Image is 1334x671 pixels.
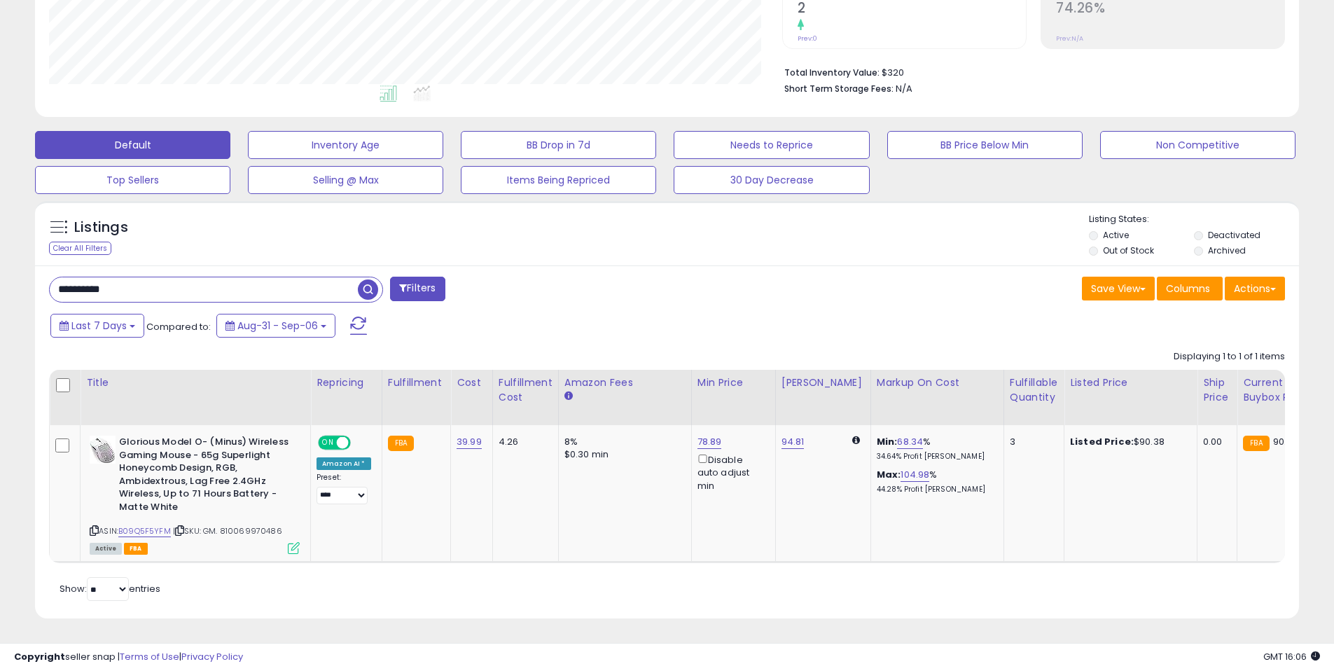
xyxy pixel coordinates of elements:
button: Actions [1225,277,1285,300]
small: Prev: N/A [1056,34,1083,43]
a: Terms of Use [120,650,179,663]
div: % [877,469,993,494]
button: Needs to Reprice [674,131,869,159]
a: Privacy Policy [181,650,243,663]
div: Clear All Filters [49,242,111,255]
div: seller snap | | [14,651,243,664]
span: N/A [896,82,912,95]
button: BB Drop in 7d [461,131,656,159]
div: [PERSON_NAME] [781,375,865,390]
span: FBA [124,543,148,555]
div: Amazon AI * [317,457,371,470]
div: Repricing [317,375,376,390]
p: Listing States: [1089,213,1299,226]
div: 4.26 [499,436,548,448]
div: Displaying 1 to 1 of 1 items [1174,350,1285,364]
button: 30 Day Decrease [674,166,869,194]
b: Min: [877,435,898,448]
button: Save View [1082,277,1155,300]
div: Ship Price [1203,375,1231,405]
div: Fulfillment Cost [499,375,553,405]
b: Max: [877,468,901,481]
button: Inventory Age [248,131,443,159]
span: ON [319,437,337,449]
a: 104.98 [901,468,929,482]
b: Glorious Model O- (Minus) Wireless Gaming Mouse - 65g Superlight Honeycomb Design, RGB, Ambidextr... [119,436,289,517]
div: Fulfillment [388,375,445,390]
div: Current Buybox Price [1243,375,1315,405]
div: Preset: [317,473,371,504]
div: Markup on Cost [877,375,998,390]
label: Deactivated [1208,229,1260,241]
span: Columns [1166,282,1210,296]
p: 34.64% Profit [PERSON_NAME] [877,452,993,462]
small: Prev: 0 [798,34,817,43]
button: Aug-31 - Sep-06 [216,314,335,338]
small: Amazon Fees. [564,390,573,403]
span: Show: entries [60,582,160,595]
strong: Copyright [14,650,65,663]
div: Min Price [697,375,770,390]
div: Title [86,375,305,390]
button: Columns [1157,277,1223,300]
button: Filters [390,277,445,301]
span: 2025-09-14 16:06 GMT [1263,650,1320,663]
div: 8% [564,436,681,448]
div: ASIN: [90,436,300,553]
p: 44.28% Profit [PERSON_NAME] [877,485,993,494]
b: Total Inventory Value: [784,67,880,78]
div: Disable auto adjust min [697,452,765,492]
h5: Listings [74,218,128,237]
div: 3 [1010,436,1053,448]
div: Listed Price [1070,375,1191,390]
div: % [877,436,993,462]
span: | SKU: GM. 810069970486 [173,525,282,537]
button: BB Price Below Min [887,131,1083,159]
small: FBA [388,436,414,451]
span: All listings currently available for purchase on Amazon [90,543,122,555]
button: Non Competitive [1100,131,1295,159]
div: 0.00 [1203,436,1226,448]
label: Active [1103,229,1129,241]
a: B09Q5F5YFM [118,525,171,537]
div: $90.38 [1070,436,1186,448]
label: Archived [1208,244,1246,256]
a: 68.34 [897,435,923,449]
span: Last 7 Days [71,319,127,333]
div: Amazon Fees [564,375,686,390]
a: 78.89 [697,435,722,449]
img: 41lFMOZt-9L._SL40_.jpg [90,436,116,464]
div: $0.30 min [564,448,681,461]
a: 39.99 [457,435,482,449]
button: Selling @ Max [248,166,443,194]
th: The percentage added to the cost of goods (COGS) that forms the calculator for Min & Max prices. [870,370,1003,425]
small: FBA [1243,436,1269,451]
button: Top Sellers [35,166,230,194]
a: 94.81 [781,435,805,449]
span: OFF [349,437,371,449]
b: Listed Price: [1070,435,1134,448]
b: Short Term Storage Fees: [784,83,894,95]
button: Items Being Repriced [461,166,656,194]
div: Cost [457,375,487,390]
button: Last 7 Days [50,314,144,338]
div: Fulfillable Quantity [1010,375,1058,405]
label: Out of Stock [1103,244,1154,256]
span: 90.38 [1273,435,1298,448]
button: Default [35,131,230,159]
span: Compared to: [146,320,211,333]
span: Aug-31 - Sep-06 [237,319,318,333]
li: $320 [784,63,1274,80]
